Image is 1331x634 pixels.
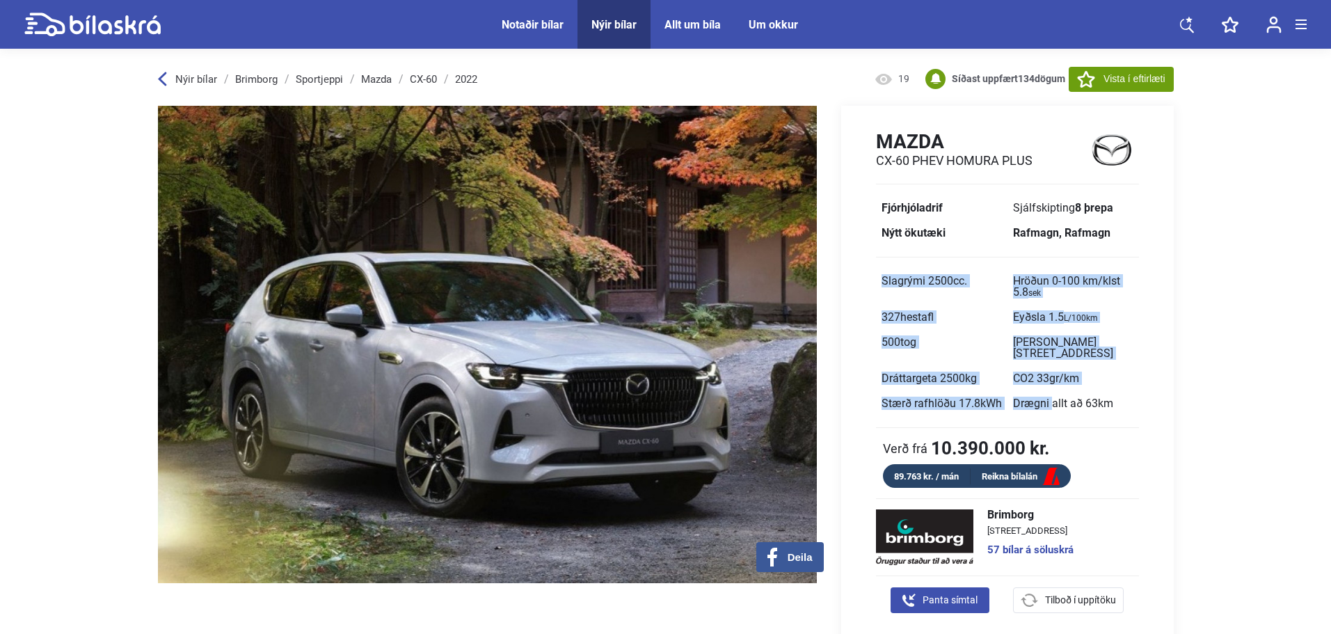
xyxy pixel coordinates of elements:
[1013,310,1098,324] span: Eyðsla 1.5
[410,74,437,85] a: CX-60
[900,335,916,349] span: tog
[883,441,927,455] span: Verð frá
[1069,67,1173,92] button: Vista í eftirlæti
[987,509,1074,521] span: Brimborg
[965,372,977,385] span: kg
[1013,335,1113,360] span: [PERSON_NAME][STREET_ADDRESS]
[987,526,1074,535] span: [STREET_ADDRESS]
[296,74,343,85] a: Sportjeppi
[898,72,916,86] span: 19
[1049,372,1079,385] span: gr/km
[900,310,934,324] span: hestafl
[882,372,977,385] span: Dráttargeta 2500
[1266,16,1282,33] img: user-login.svg
[591,18,637,31] a: Nýir bílar
[1013,201,1113,214] span: Sjálfskipting
[756,542,824,572] button: Deila
[883,468,971,484] div: 89.763 kr. / mán
[1075,201,1113,214] b: 8 þrepa
[971,468,1071,486] a: Reikna bílalán
[1013,274,1120,299] span: Hröðun 0-100 km/klst 5.8
[1064,313,1098,323] sub: L/100km
[876,153,1033,168] h2: CX-60 PHEV HOMURA PLUS
[788,551,813,564] span: Deila
[953,274,967,287] span: cc.
[882,397,1002,410] span: Stærð rafhlöðu 17.8
[175,73,217,86] span: Nýir bílar
[1045,593,1116,608] span: Tilboð í uppítöku
[455,74,477,85] a: 2022
[361,74,392,85] a: Mazda
[882,226,946,239] b: Nýtt ökutæki
[952,73,1065,84] b: Síðast uppfært dögum
[882,335,916,349] span: 500
[664,18,721,31] a: Allt um bíla
[235,74,278,85] a: Brimborg
[1013,397,1113,410] span: Drægni allt að 63
[882,274,967,287] span: Slagrými 2500
[931,439,1050,457] b: 10.390.000 kr.
[1018,73,1035,84] span: 134
[980,397,1002,410] span: kWh
[876,130,1033,153] h1: Mazda
[1013,226,1110,239] b: Rafmagn, Rafmagn
[1103,72,1165,86] span: Vista í eftirlæti
[923,593,978,608] span: Panta símtal
[1028,288,1041,298] sub: sek
[502,18,564,31] a: Notaðir bílar
[882,310,934,324] span: 327
[1013,372,1079,385] span: CO2 33
[882,201,943,214] b: Fjórhjóladrif
[749,18,798,31] a: Um okkur
[1098,397,1113,410] span: km
[987,545,1074,555] a: 57 bílar á söluskrá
